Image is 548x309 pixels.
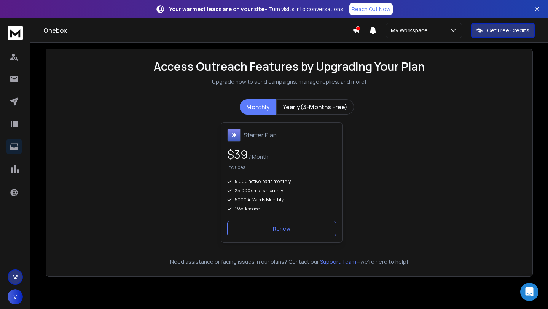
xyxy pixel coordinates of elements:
[352,5,390,13] p: Reach Out Now
[471,23,535,38] button: Get Free Credits
[8,26,23,40] img: logo
[320,258,356,266] button: Support Team
[227,206,336,212] div: 1 Workspace
[43,26,352,35] h1: Onebox
[8,289,23,304] button: V
[169,5,343,13] p: – Turn visits into conversations
[227,164,245,172] p: Includes
[349,3,393,15] a: Reach Out Now
[227,197,336,203] div: 5000 AI Words Monthly
[248,153,268,160] span: / Month
[154,60,425,73] h1: Access Outreach Features by Upgrading Your Plan
[244,131,277,140] h1: Starter Plan
[391,27,431,34] p: My Workspace
[227,178,336,185] div: 5,000 active leads monthly
[240,99,276,115] button: Monthly
[487,27,529,34] p: Get Free Credits
[227,147,248,162] span: $ 39
[212,78,366,86] p: Upgrade now to send campaigns, manage replies, and more!
[57,258,522,266] p: Need assistance or facing issues in our plans? Contact our —we're here to help!
[227,129,241,142] img: Starter Plan icon
[227,188,336,194] div: 25,000 emails monthly
[276,99,354,115] button: Yearly(3-Months Free)
[227,221,336,236] button: Renew
[520,283,538,301] div: Open Intercom Messenger
[169,5,264,13] strong: Your warmest leads are on your site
